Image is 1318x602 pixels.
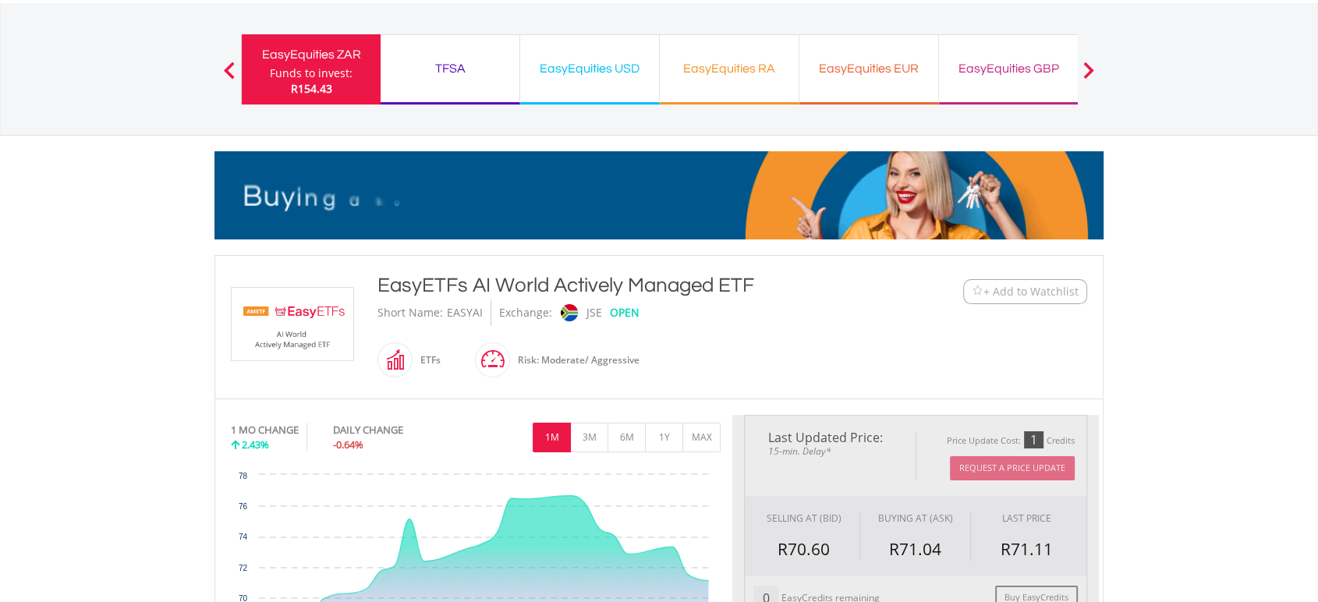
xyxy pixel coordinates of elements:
img: EasyMortage Promotion Banner [214,151,1104,239]
text: 78 [239,472,248,480]
button: Next [1073,69,1104,85]
text: 76 [239,502,248,511]
text: 72 [239,564,248,572]
div: Risk: Moderate/ Aggressive [510,342,640,379]
button: 3M [570,423,608,452]
text: 74 [239,533,248,541]
div: 1 MO CHANGE [231,423,299,437]
div: EasyEquities USD [530,58,650,80]
div: TFSA [390,58,510,80]
img: Watchlist [972,285,983,297]
button: 1Y [645,423,683,452]
button: MAX [682,423,721,452]
div: EasyEquities EUR [809,58,929,80]
div: ETFs [413,342,441,379]
button: Watchlist + Add to Watchlist [963,279,1087,304]
button: Previous [214,69,245,85]
div: EasyEquities ZAR [251,44,371,66]
div: EasyEquities RA [669,58,789,80]
span: -0.64% [333,437,363,451]
span: R154.43 [291,81,332,96]
div: EASYAI [447,299,483,326]
div: DAILY CHANGE [333,423,455,437]
div: OPEN [610,299,640,326]
div: EasyETFs AI World Actively Managed ETF [377,271,867,299]
span: + Add to Watchlist [983,284,1079,299]
div: JSE [586,299,602,326]
img: jse.png [561,304,578,321]
button: 1M [533,423,571,452]
div: Short Name: [377,299,443,326]
img: EQU.ZA.EASYAI.png [234,288,351,360]
span: 2.43% [242,437,269,451]
div: Funds to invest: [270,66,353,81]
div: Exchange: [499,299,552,326]
div: EasyEquities GBP [948,58,1068,80]
button: 6M [608,423,646,452]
